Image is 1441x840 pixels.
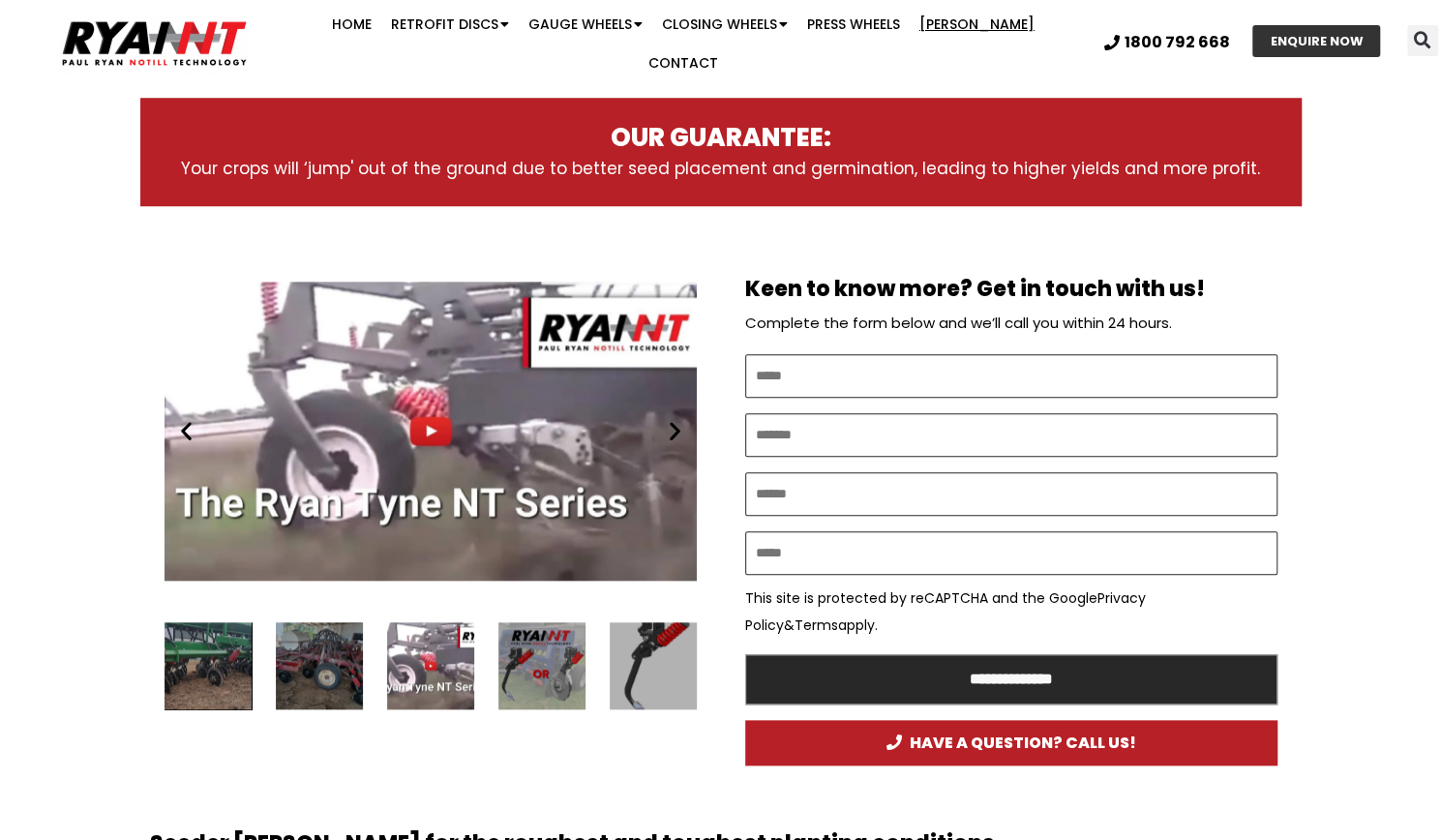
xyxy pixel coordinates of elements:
[280,5,1087,82] nav: Menu
[1252,25,1380,57] a: ENQUIRE NOW
[663,419,687,443] div: Next slide
[1407,25,1438,56] div: Search
[910,5,1044,44] a: [PERSON_NAME]
[165,622,697,709] div: Slides Slides
[1104,35,1230,50] a: 1800 792 668
[387,622,474,709] div: 1 / 16
[179,155,1263,182] p: Your crops will ‘jump' out of the ground due to better seed placement and germination, leading to...
[276,622,363,709] div: 16 / 16
[165,264,697,598] a: Ryan-Tyne-Thumb
[519,5,652,44] a: Gauge Wheels
[381,5,519,44] a: Retrofit Discs
[165,264,697,598] div: Slides
[387,622,474,709] div: Ryan-Tyne-Thumb
[165,264,697,598] div: 1 / 16
[745,310,1277,337] p: Complete the form below and we’ll call you within 24 hours.
[610,622,697,709] div: 3 / 16
[498,622,585,709] div: 2 / 16
[745,585,1277,639] p: This site is protected by reCAPTCHA and the Google & apply.
[652,5,797,44] a: Closing Wheels
[886,735,1136,751] span: HAVE A QUESTION? CALL US!
[797,5,910,44] a: Press Wheels
[322,5,381,44] a: Home
[639,44,728,82] a: Contact
[174,419,198,443] div: Previous slide
[179,122,1263,155] h3: OUR GUARANTEE:
[745,720,1277,765] a: HAVE A QUESTION? CALL US!
[165,622,252,709] div: 15 / 16
[795,615,838,635] a: Terms
[58,14,252,74] img: Ryan NT logo
[1125,35,1230,50] span: 1800 792 668
[745,279,1277,300] h2: Keen to know more? Get in touch with us!
[1270,35,1363,47] span: ENQUIRE NOW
